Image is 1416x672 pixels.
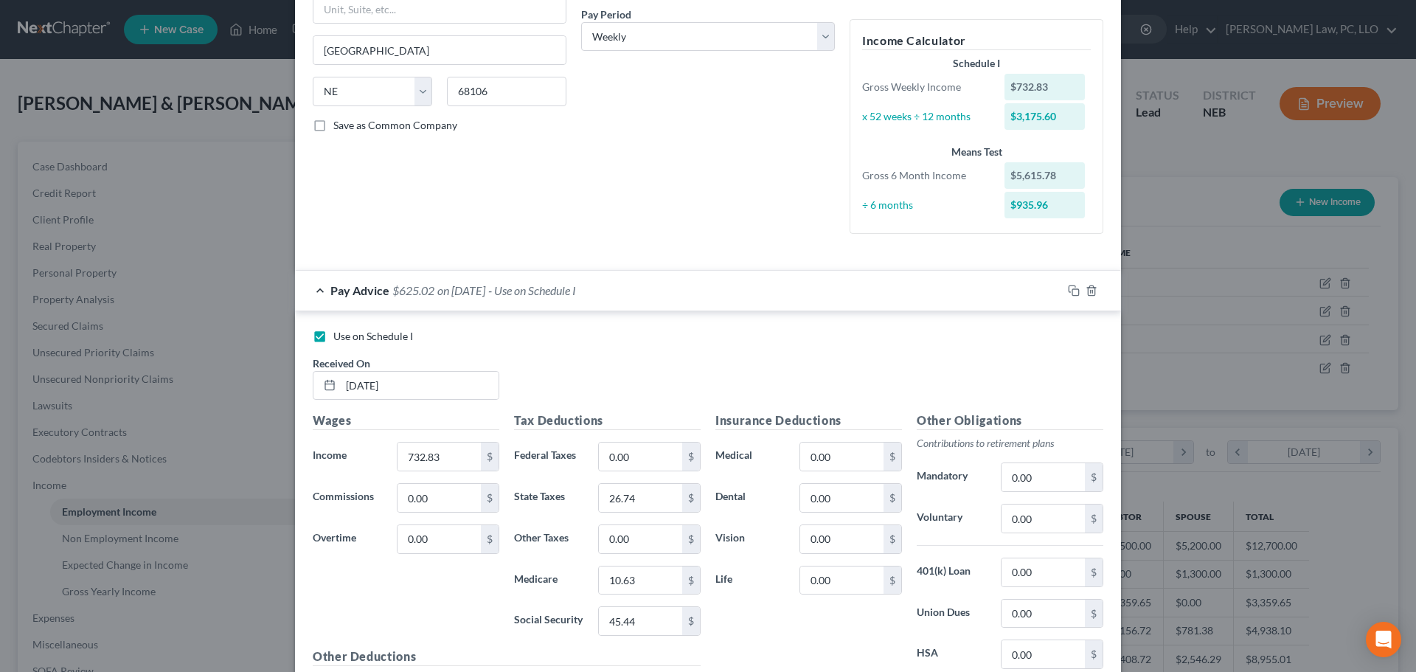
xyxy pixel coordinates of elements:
input: 0.00 [398,443,481,471]
label: Social Security [507,606,591,636]
div: $ [884,525,901,553]
div: ÷ 6 months [855,198,997,212]
span: Pay Period [581,8,631,21]
input: 0.00 [398,525,481,553]
span: - Use on Schedule I [488,283,576,297]
div: $ [481,443,499,471]
input: 0.00 [800,484,884,512]
label: Commissions [305,483,389,513]
div: $ [682,607,700,635]
div: $ [1085,463,1103,491]
label: Dental [708,483,792,513]
h5: Wages [313,412,499,430]
input: Enter city... [313,36,566,64]
h5: Insurance Deductions [715,412,902,430]
label: Vision [708,524,792,554]
div: $5,615.78 [1004,162,1086,189]
span: on [DATE] [437,283,485,297]
input: MM/DD/YYYY [341,372,499,400]
div: $ [1085,600,1103,628]
div: Schedule I [862,56,1091,71]
input: 0.00 [599,567,682,595]
div: $ [1085,640,1103,668]
input: 0.00 [800,525,884,553]
h5: Tax Deductions [514,412,701,430]
h5: Income Calculator [862,32,1091,50]
div: $ [884,484,901,512]
span: Income [313,448,347,461]
input: 0.00 [800,443,884,471]
label: Federal Taxes [507,442,591,471]
input: 0.00 [599,525,682,553]
input: 0.00 [599,443,682,471]
div: $ [1085,558,1103,586]
input: 0.00 [1002,640,1085,668]
div: Gross 6 Month Income [855,168,997,183]
input: 0.00 [1002,600,1085,628]
input: Enter zip... [447,77,566,106]
div: Means Test [862,145,1091,159]
div: $ [682,567,700,595]
label: Mandatory [909,463,993,492]
label: Voluntary [909,504,993,533]
input: 0.00 [1002,558,1085,586]
div: Open Intercom Messenger [1366,622,1401,657]
label: Life [708,566,792,595]
div: $ [682,484,700,512]
div: $732.83 [1004,74,1086,100]
label: Medicare [507,566,591,595]
label: HSA [909,640,993,669]
input: 0.00 [1002,463,1085,491]
span: Pay Advice [330,283,389,297]
h5: Other Deductions [313,648,701,666]
span: Use on Schedule I [333,330,413,342]
div: Gross Weekly Income [855,80,997,94]
input: 0.00 [599,484,682,512]
label: Medical [708,442,792,471]
input: 0.00 [1002,505,1085,533]
div: $ [884,567,901,595]
div: $ [682,443,700,471]
div: x 52 weeks ÷ 12 months [855,109,997,124]
div: $3,175.60 [1004,103,1086,130]
div: $ [481,484,499,512]
label: Union Dues [909,599,993,628]
input: 0.00 [800,567,884,595]
label: Overtime [305,524,389,554]
span: Received On [313,357,370,370]
label: 401(k) Loan [909,558,993,587]
label: State Taxes [507,483,591,513]
span: $625.02 [392,283,434,297]
div: $ [682,525,700,553]
h5: Other Obligations [917,412,1103,430]
div: $935.96 [1004,192,1086,218]
p: Contributions to retirement plans [917,436,1103,451]
div: $ [481,525,499,553]
input: 0.00 [398,484,481,512]
span: Save as Common Company [333,119,457,131]
div: $ [884,443,901,471]
label: Other Taxes [507,524,591,554]
input: 0.00 [599,607,682,635]
div: $ [1085,505,1103,533]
